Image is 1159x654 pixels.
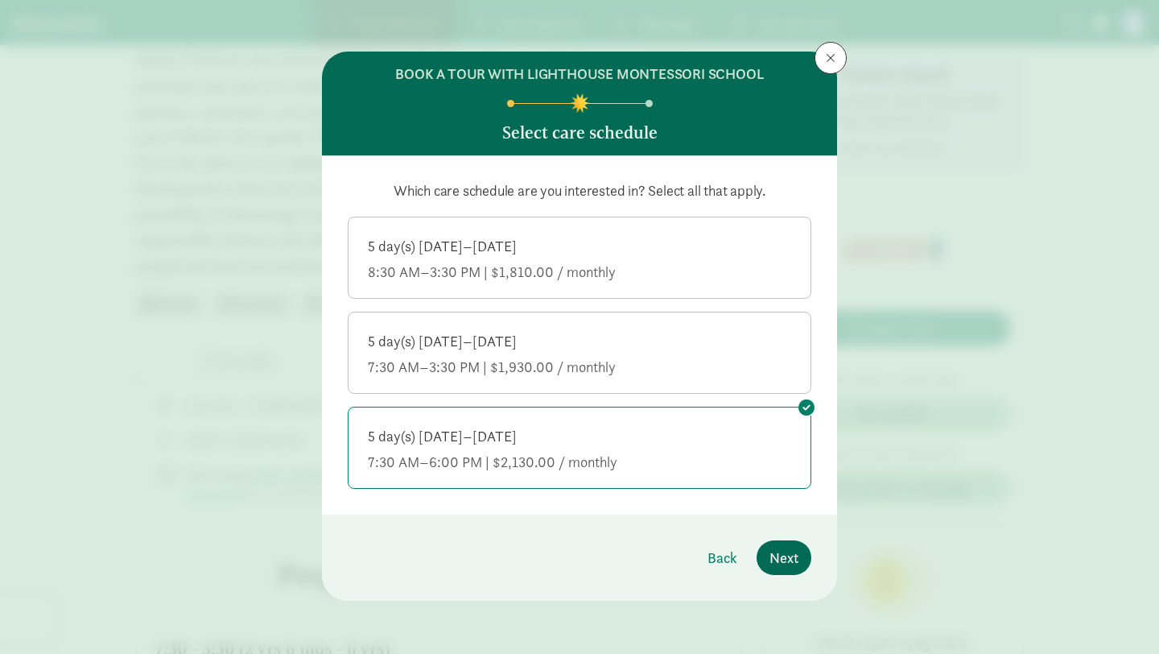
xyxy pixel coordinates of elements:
[502,123,658,143] h5: Select care schedule
[769,547,798,569] span: Next
[348,181,811,201] p: Which care schedule are you interested in? Select all that apply.
[368,358,791,377] div: 7:30 AM–3:30 PM | $1,930.00 / monthly
[695,540,750,575] button: Back
[368,237,791,256] div: 5 day(s) [DATE]–[DATE]
[368,427,791,446] div: 5 day(s) [DATE]–[DATE]
[395,64,763,84] h6: BOOK A TOUR WITH LIGHTHOUSE MONTESSORI SCHOOL
[368,263,791,282] div: 8:30 AM–3:30 PM | $1,810.00 / monthly
[368,453,791,472] div: 7:30 AM–6:00 PM | $2,130.00 / monthly
[368,332,791,351] div: 5 day(s) [DATE]–[DATE]
[707,547,737,569] span: Back
[757,540,811,575] button: Next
